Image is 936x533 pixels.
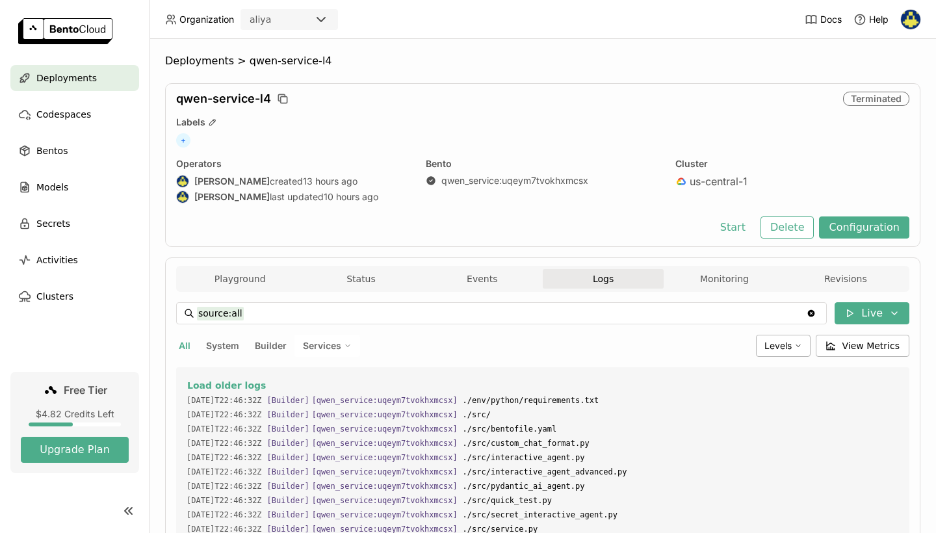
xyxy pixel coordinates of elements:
a: Secrets [10,211,139,237]
span: [qwen_service:uqeym7tvokhxmcsx] [312,453,458,462]
button: Revisions [785,269,906,289]
div: last updated [176,190,410,203]
span: Models [36,179,68,195]
span: [qwen_service:uqeym7tvokhxmcsx] [312,496,458,505]
span: Activities [36,252,78,268]
div: $4.82 Credits Left [21,408,129,420]
span: 2025-08-09T22:46:32.309Z [187,493,262,508]
div: Help [853,13,889,26]
strong: [PERSON_NAME] [194,175,270,187]
span: 2025-08-09T22:46:32.309Z [187,408,262,422]
span: + [176,133,190,148]
button: Events [422,269,543,289]
a: Deployments [10,65,139,91]
span: [qwen_service:uqeym7tvokhxmcsx] [312,424,458,434]
span: [Builder] [267,496,309,505]
span: [Builder] [267,510,309,519]
span: Load older logs [187,380,266,391]
button: All [176,337,193,354]
span: 2025-08-09T22:46:32.309Z [187,479,262,493]
div: Operators [176,158,410,170]
span: Bentos [36,143,68,159]
span: Help [869,14,889,25]
div: Labels [176,116,909,128]
span: Secrets [36,216,70,231]
span: [qwen_service:uqeym7tvokhxmcsx] [312,467,458,476]
img: logo [18,18,112,44]
span: Docs [820,14,842,25]
span: [Builder] [267,410,309,419]
button: Upgrade Plan [21,437,129,463]
div: Bento [426,158,660,170]
button: Logs [543,269,664,289]
span: ./src/interactive_agent_advanced.py [463,465,899,479]
span: [Builder] [267,453,309,462]
span: [Builder] [267,424,309,434]
a: Codespaces [10,101,139,127]
span: 2025-08-09T22:46:32.309Z [187,393,262,408]
span: [qwen_service:uqeym7tvokhxmcsx] [312,510,458,519]
span: ./src/quick_test.py [463,493,899,508]
span: ./env/python/requirements.txt [463,393,899,408]
span: ./src/bentofile.yaml [463,422,899,436]
a: Models [10,174,139,200]
span: ./src/interactive_agent.py [463,450,899,465]
span: [Builder] [267,439,309,448]
span: ./src/pydantic_ai_agent.py [463,479,899,493]
button: Playground [179,269,300,289]
div: Cluster [675,158,909,170]
button: Load older logs [187,378,899,393]
span: Codespaces [36,107,91,122]
div: created [176,175,410,188]
a: Activities [10,247,139,273]
button: Delete [760,216,814,239]
a: Clusters [10,283,139,309]
button: Builder [252,337,289,354]
span: qwen-service-l4 [250,55,332,68]
input: Selected aliya. [272,14,274,27]
input: Search [197,303,806,324]
span: Levels [764,340,792,352]
span: 2025-08-09T22:46:32.309Z [187,465,262,479]
nav: Breadcrumbs navigation [165,55,920,68]
span: Organization [179,14,234,25]
span: View Metrics [842,339,900,352]
img: Aliusha Redchenko [177,175,188,187]
span: ./src/custom_chat_format.py [463,436,899,450]
span: > [234,55,250,68]
button: Start [710,216,755,239]
span: [Builder] [267,482,309,491]
button: Live [835,302,909,324]
a: qwen_service:uqeym7tvokhxmcsx [441,175,588,187]
img: Aliusha Redchenko [177,191,188,203]
span: 2025-08-09T22:46:32.309Z [187,450,262,465]
span: Clusters [36,289,73,304]
div: Terminated [843,92,909,106]
span: ./src/secret_interactive_agent.py [463,508,899,522]
span: 13 hours ago [303,175,357,187]
span: [qwen_service:uqeym7tvokhxmcsx] [312,396,458,405]
span: 10 hours ago [324,191,378,203]
span: [Builder] [267,396,309,405]
button: Status [300,269,421,289]
span: Services [303,340,341,352]
span: 2025-08-09T22:46:32.309Z [187,422,262,436]
span: us-central-1 [690,175,747,188]
div: Levels [756,335,811,357]
span: 2025-08-09T22:46:32.309Z [187,508,262,522]
strong: [PERSON_NAME] [194,191,270,203]
a: Free Tier$4.82 Credits LeftUpgrade Plan [10,372,139,473]
span: Deployments [36,70,97,86]
svg: Clear value [806,308,816,318]
button: System [203,337,242,354]
div: Services [294,335,360,357]
span: Deployments [165,55,234,68]
a: Docs [805,13,842,26]
button: View Metrics [816,335,910,357]
span: qwen-service-l4 [176,92,271,106]
span: [qwen_service:uqeym7tvokhxmcsx] [312,482,458,491]
button: Monitoring [664,269,785,289]
span: [qwen_service:uqeym7tvokhxmcsx] [312,439,458,448]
